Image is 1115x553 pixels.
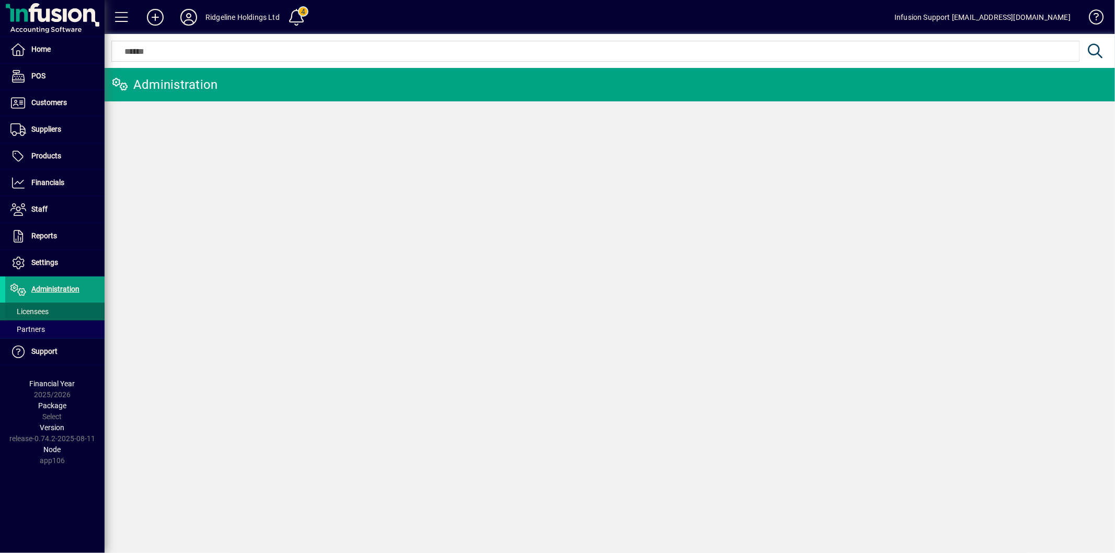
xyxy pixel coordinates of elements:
a: Products [5,143,105,169]
button: Add [139,8,172,27]
a: Financials [5,170,105,196]
a: Reports [5,223,105,249]
a: Support [5,339,105,365]
span: Node [44,445,61,454]
span: POS [31,72,45,80]
a: Suppliers [5,117,105,143]
span: Licensees [10,307,49,316]
span: Staff [31,205,48,213]
div: Ridgeline Holdings Ltd [205,9,280,26]
span: Home [31,45,51,53]
div: Administration [112,76,218,93]
span: Support [31,347,58,355]
a: POS [5,63,105,89]
span: Settings [31,258,58,267]
span: Partners [10,325,45,333]
span: Reports [31,232,57,240]
span: Financials [31,178,64,187]
a: Settings [5,250,105,276]
span: Products [31,152,61,160]
span: Version [40,423,65,432]
a: Partners [5,320,105,338]
span: Package [38,401,66,410]
div: Infusion Support [EMAIL_ADDRESS][DOMAIN_NAME] [894,9,1071,26]
a: Staff [5,197,105,223]
a: Home [5,37,105,63]
a: Customers [5,90,105,116]
span: Administration [31,285,79,293]
span: Financial Year [30,379,75,388]
span: Customers [31,98,67,107]
a: Licensees [5,303,105,320]
span: Suppliers [31,125,61,133]
a: Knowledge Base [1081,2,1102,36]
button: Profile [172,8,205,27]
